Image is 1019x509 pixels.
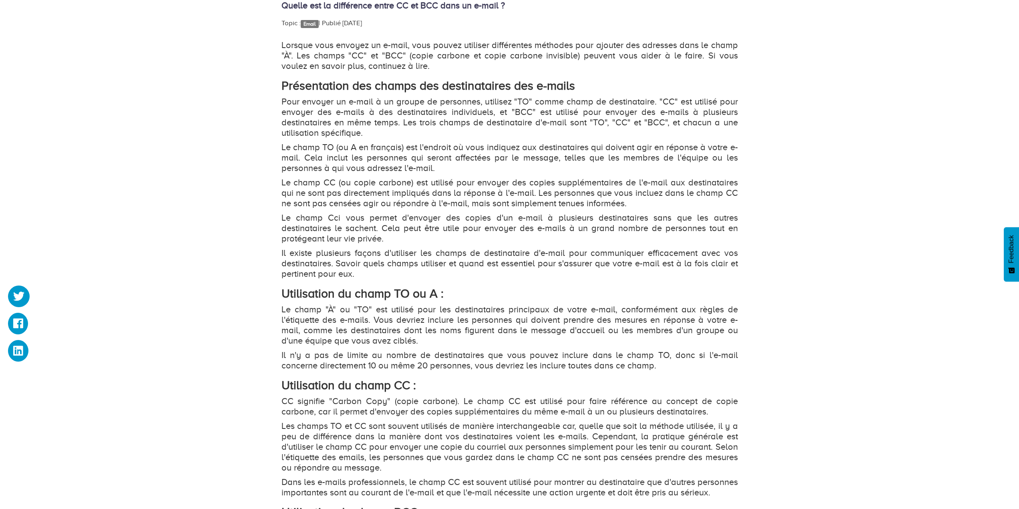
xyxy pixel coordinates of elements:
p: Le champ Cci vous permet d'envoyer des copies d'un e-mail à plusieurs destinataires sans que les ... [281,213,738,244]
strong: Utilisation du champ CC : [281,378,416,392]
p: Il existe plusieurs façons d'utiliser les champs de destinataire d'e-mail pour communiquer effica... [281,248,738,279]
p: Les champs TO et CC sont souvent utilisés de manière interchangeable car, quelle que soit la méth... [281,421,738,473]
p: Le champ TO (ou A en français) est l'endroit où vous indiquez aux destinataires qui doivent agir ... [281,142,738,173]
p: Dans les e-mails professionnels, le champ CC est souvent utilisé pour montrer au destinataire que... [281,477,738,498]
p: Il n'y a pas de limite au nombre de destinataires que vous pouvez inclure dans le champ TO, donc ... [281,350,738,371]
button: Feedback - Afficher l’enquête [1004,227,1019,282]
p: Le champ "À" ou "TO" est utilisé pour les destinataires principaux de votre e-mail, conformément ... [281,304,738,346]
a: Email [301,20,319,28]
p: Le champ CC (ou copie carbone) est utilisé pour envoyer des copies supplémentaires de l'e-mail au... [281,177,738,209]
p: CC signifie "Carbon Copy" (copie carbone). Le champ CC est utilisé pour faire référence au concep... [281,396,738,417]
p: Lorsque vous envoyez un e-mail, vous pouvez utiliser différentes méthodes pour ajouter des adress... [281,40,738,71]
h4: Quelle est la différence entre CC et BCC dans un e-mail ? [281,1,738,10]
strong: Présentation des champs des destinataires des e-mails [281,79,575,93]
span: Publié [DATE] [322,19,362,27]
span: Topic : | [281,19,320,27]
iframe: Drift Widget Chat Window [854,377,1014,474]
span: Feedback [1008,235,1015,263]
p: Pour envoyer un e-mail à un groupe de personnes, utilisez "TO" comme champ de destinataire. "CC" ... [281,97,738,138]
strong: Utilisation du champ TO ou A : [281,287,444,300]
iframe: Drift Widget Chat Controller [979,469,1009,499]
